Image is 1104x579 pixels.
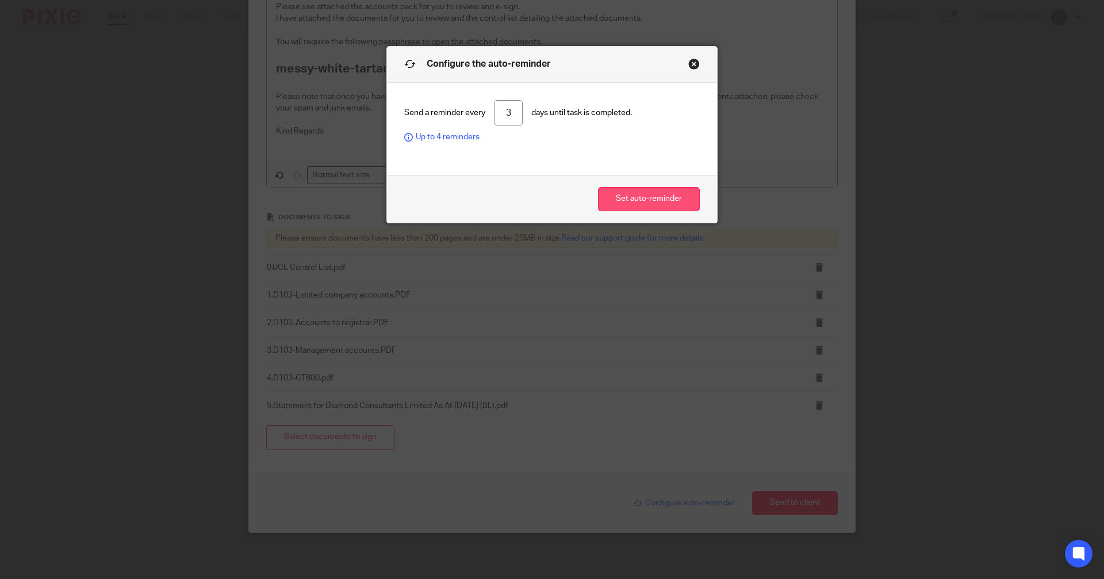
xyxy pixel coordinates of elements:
button: Close modal [688,58,700,70]
button: Set auto-reminder [598,187,700,212]
span: Send a reminder every [404,107,485,119]
span: Configure the auto-reminder [427,59,551,68]
span: Up to 4 reminders [404,131,480,143]
span: days until task is completed. [531,107,632,119]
